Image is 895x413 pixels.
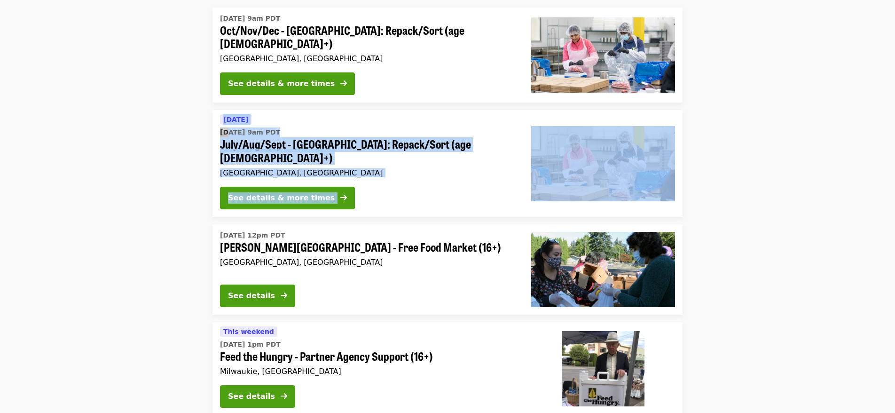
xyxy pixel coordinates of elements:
[223,116,248,123] span: [DATE]
[220,54,516,63] div: [GEOGRAPHIC_DATA], [GEOGRAPHIC_DATA]
[531,232,675,307] img: Sitton Elementary - Free Food Market (16+) organized by Oregon Food Bank
[220,24,516,51] span: Oct/Nov/Dec - [GEOGRAPHIC_DATA]: Repack/Sort (age [DEMOGRAPHIC_DATA]+)
[228,192,335,204] div: See details & more times
[228,290,275,302] div: See details
[531,17,675,93] img: Oct/Nov/Dec - Beaverton: Repack/Sort (age 10+) organized by Oregon Food Bank
[212,110,683,217] a: See details for "July/Aug/Sept - Beaverton: Repack/Sort (age 10+)"
[220,385,295,408] button: See details
[531,126,675,201] img: July/Aug/Sept - Beaverton: Repack/Sort (age 10+) organized by Oregon Food Bank
[228,391,275,402] div: See details
[220,168,516,177] div: [GEOGRAPHIC_DATA], [GEOGRAPHIC_DATA]
[340,79,347,88] i: arrow-right icon
[220,137,516,165] span: July/Aug/Sept - [GEOGRAPHIC_DATA]: Repack/Sort (age [DEMOGRAPHIC_DATA]+)
[220,367,516,376] div: Milwaukie, [GEOGRAPHIC_DATA]
[220,187,355,209] button: See details & more times
[281,291,287,300] i: arrow-right icon
[340,193,347,202] i: arrow-right icon
[223,328,274,335] span: This weekend
[220,349,516,363] span: Feed the Hungry - Partner Agency Support (16+)
[220,285,295,307] button: See details
[220,240,516,254] span: [PERSON_NAME][GEOGRAPHIC_DATA] - Free Food Market (16+)
[220,72,355,95] button: See details & more times
[220,340,281,349] time: [DATE] 1pm PDT
[531,331,675,406] img: Feed the Hungry - Partner Agency Support (16+) organized by Oregon Food Bank
[220,14,280,24] time: [DATE] 9am PDT
[220,127,280,137] time: [DATE] 9am PDT
[212,224,683,315] a: See details for "Sitton Elementary - Free Food Market (16+)"
[220,230,285,240] time: [DATE] 12pm PDT
[220,258,516,267] div: [GEOGRAPHIC_DATA], [GEOGRAPHIC_DATA]
[228,78,335,89] div: See details & more times
[212,8,683,103] a: See details for "Oct/Nov/Dec - Beaverton: Repack/Sort (age 10+)"
[281,392,287,401] i: arrow-right icon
